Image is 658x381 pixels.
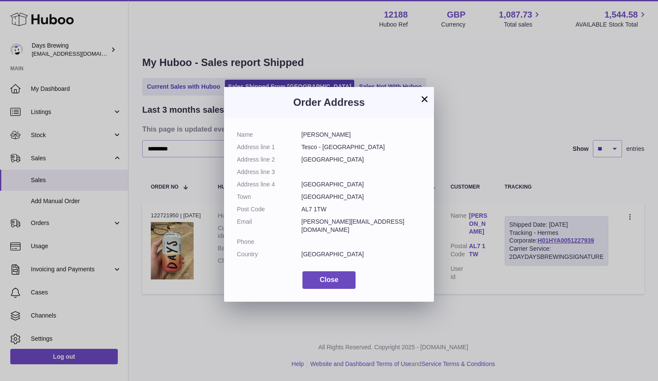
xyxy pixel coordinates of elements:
[302,131,422,139] dd: [PERSON_NAME]
[302,250,422,258] dd: [GEOGRAPHIC_DATA]
[237,180,302,189] dt: Address line 4
[237,96,421,109] h3: Order Address
[302,205,422,213] dd: AL7 1TW
[302,180,422,189] dd: [GEOGRAPHIC_DATA]
[320,276,338,283] span: Close
[237,131,302,139] dt: Name
[237,193,302,201] dt: Town
[237,218,302,234] dt: Email
[302,271,356,289] button: Close
[237,143,302,151] dt: Address line 1
[237,250,302,258] dt: Country
[302,143,422,151] dd: Tesco - [GEOGRAPHIC_DATA]
[237,238,302,246] dt: Phone
[237,205,302,213] dt: Post Code
[302,218,422,234] dd: [PERSON_NAME][EMAIL_ADDRESS][DOMAIN_NAME]
[237,168,302,176] dt: Address line 3
[237,156,302,164] dt: Address line 2
[302,193,422,201] dd: [GEOGRAPHIC_DATA]
[302,156,422,164] dd: [GEOGRAPHIC_DATA]
[419,94,430,104] button: ×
